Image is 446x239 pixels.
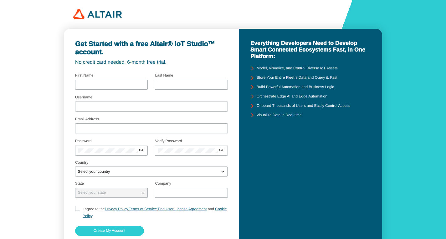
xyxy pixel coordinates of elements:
[250,40,371,59] unity-typography: Everything Developers Need to Develop Smart Connected Ecosystems Fast, in One Platform:
[129,207,157,211] a: Terms of Service
[257,66,338,71] unity-typography: Model, Visualize, and Control Diverse IoT Assets
[83,207,227,218] span: I agree to the , , ,
[75,139,92,143] label: Password
[158,207,207,211] a: End User License Agreement
[257,85,334,89] unity-typography: Build Powerful Automation and Business Logic
[257,113,302,117] unity-typography: Visualize Data in Real-time
[208,207,214,211] span: and
[83,207,227,218] a: Cookie Policy
[257,76,337,80] unity-typography: Store Your Entire Fleet`s Data and Query it, Fast
[155,139,182,143] label: Verify Password
[257,104,350,108] unity-typography: Onboard Thousands of Users and Easily Control Access
[75,117,99,121] label: Email Address
[75,60,228,65] unity-typography: No credit card needed. 6-month free trial.
[75,40,228,56] unity-typography: Get Started with a free Altair® IoT Studio™ account.
[257,94,327,99] unity-typography: Orchestrate Edge AI and Edge Automation
[73,9,122,19] img: 320px-Altair_logo.png
[105,207,128,211] a: Privacy Policy
[75,95,92,99] label: Username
